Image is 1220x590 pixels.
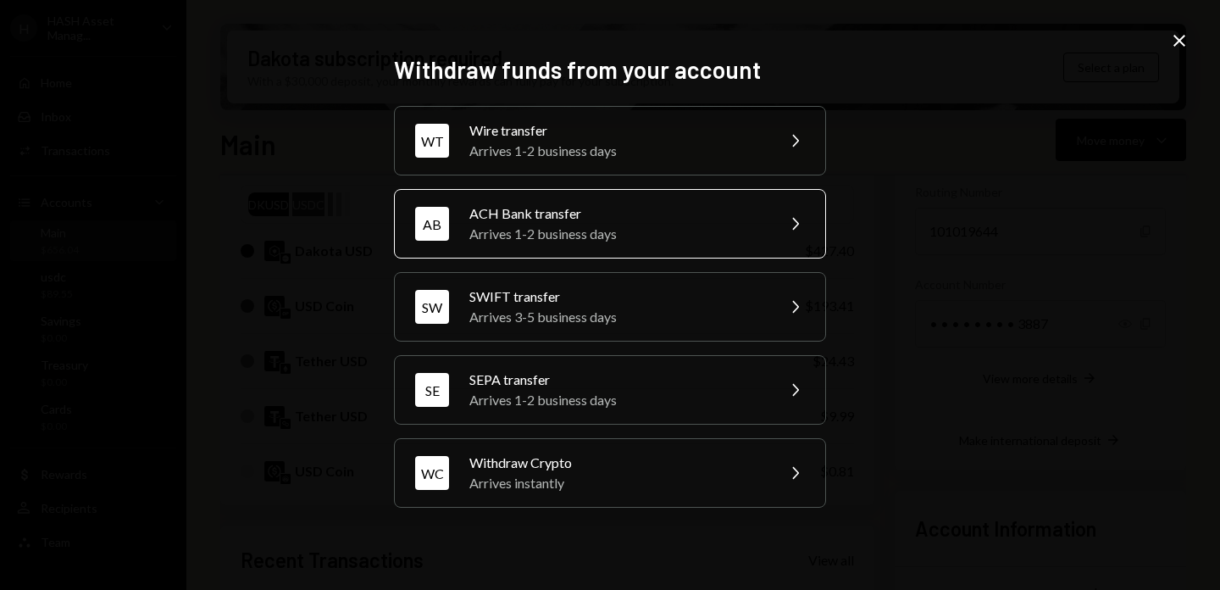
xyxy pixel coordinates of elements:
button: SWSWIFT transferArrives 3-5 business days [394,272,826,342]
div: SW [415,290,449,324]
div: Withdraw Crypto [469,453,764,473]
div: SE [415,373,449,407]
div: WC [415,456,449,490]
button: ABACH Bank transferArrives 1-2 business days [394,189,826,259]
div: Arrives 1-2 business days [469,390,764,410]
h2: Withdraw funds from your account [394,53,826,86]
div: WT [415,124,449,158]
div: SEPA transfer [469,370,764,390]
div: Arrives 1-2 business days [469,224,764,244]
div: Arrives 1-2 business days [469,141,764,161]
button: WCWithdraw CryptoArrives instantly [394,438,826,508]
button: SESEPA transferArrives 1-2 business days [394,355,826,425]
div: Arrives instantly [469,473,764,493]
div: ACH Bank transfer [469,203,764,224]
div: AB [415,207,449,241]
div: SWIFT transfer [469,287,764,307]
div: Arrives 3-5 business days [469,307,764,327]
button: WTWire transferArrives 1-2 business days [394,106,826,175]
div: Wire transfer [469,120,764,141]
